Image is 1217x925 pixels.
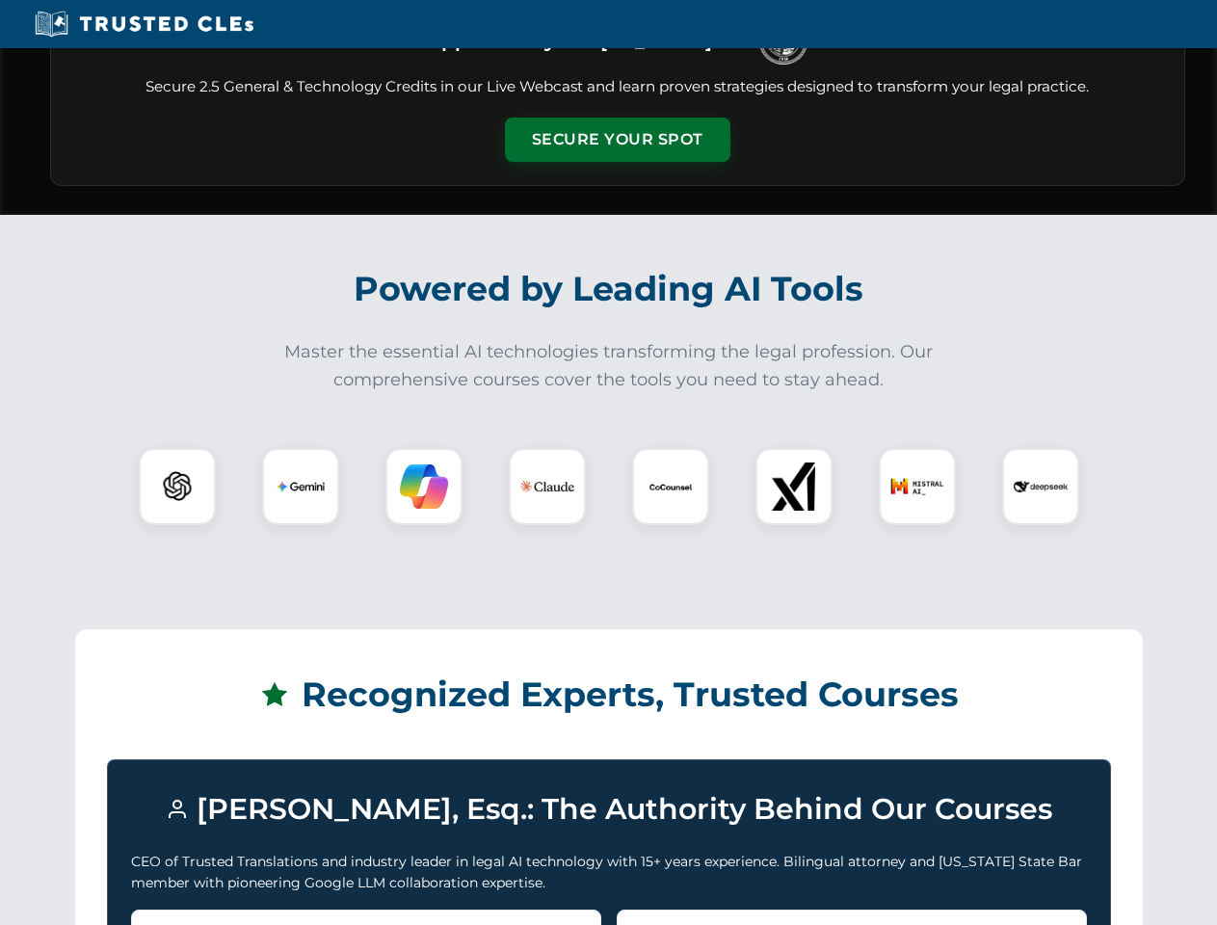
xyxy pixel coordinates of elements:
[75,255,1143,323] h2: Powered by Leading AI Tools
[74,76,1161,98] p: Secure 2.5 General & Technology Credits in our Live Webcast and learn proven strategies designed ...
[632,448,709,525] div: CoCounsel
[400,462,448,511] img: Copilot Logo
[149,459,205,515] img: ChatGPT Logo
[890,460,944,514] img: Mistral AI Logo
[770,462,818,511] img: xAI Logo
[107,661,1111,728] h2: Recognized Experts, Trusted Courses
[879,448,956,525] div: Mistral AI
[131,851,1087,894] p: CEO of Trusted Translations and industry leader in legal AI technology with 15+ years experience....
[385,448,463,525] div: Copilot
[1002,448,1079,525] div: DeepSeek
[520,460,574,514] img: Claude Logo
[272,338,946,394] p: Master the essential AI technologies transforming the legal profession. Our comprehensive courses...
[509,448,586,525] div: Claude
[139,448,216,525] div: ChatGPT
[647,462,695,511] img: CoCounsel Logo
[131,783,1087,835] h3: [PERSON_NAME], Esq.: The Authority Behind Our Courses
[29,10,259,39] img: Trusted CLEs
[262,448,339,525] div: Gemini
[1014,460,1068,514] img: DeepSeek Logo
[755,448,833,525] div: xAI
[505,118,730,162] button: Secure Your Spot
[277,462,325,511] img: Gemini Logo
